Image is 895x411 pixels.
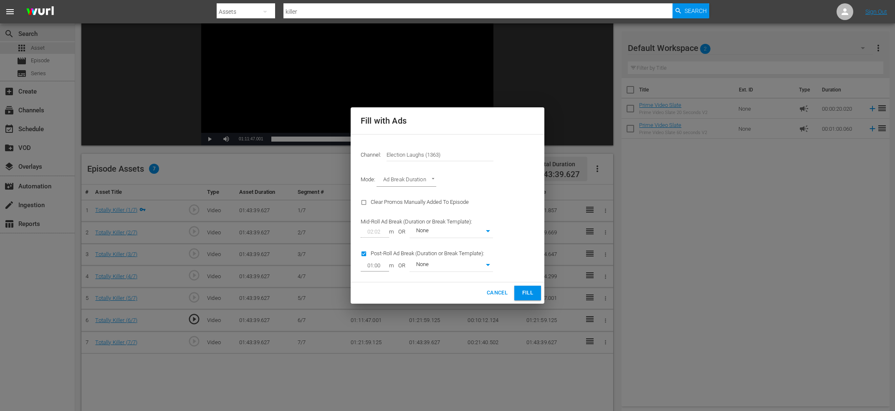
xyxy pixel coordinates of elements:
span: OR [394,228,410,236]
span: Search [685,3,707,18]
a: Sign Out [865,8,887,15]
div: Post-Roll Ad Break (Duration or Break Template): [356,243,498,277]
h2: Fill with Ads [361,114,534,127]
div: Clear Promos Manually Added To Episode [356,192,498,213]
div: Ad Break Duration [377,175,436,186]
div: None [410,259,493,271]
span: m [389,228,394,236]
span: Cancel [487,288,508,298]
img: ans4CAIJ8jUAAAAAAAAAAAAAAAAAAAAAAAAgQb4GAAAAAAAAAAAAAAAAAAAAAAAAJMjXAAAAAAAAAAAAAAAAAAAAAAAAgAT5G... [20,2,60,22]
div: None [410,226,493,237]
div: Mode: [356,170,539,191]
span: Fill [521,288,534,298]
button: Fill [514,286,541,300]
span: Mid-Roll Ad Break (Duration or Break Template): [361,218,472,225]
span: OR [394,262,410,270]
button: Cancel [483,286,511,300]
span: Channel: [361,152,387,158]
span: m [389,262,394,270]
span: menu [5,7,15,17]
